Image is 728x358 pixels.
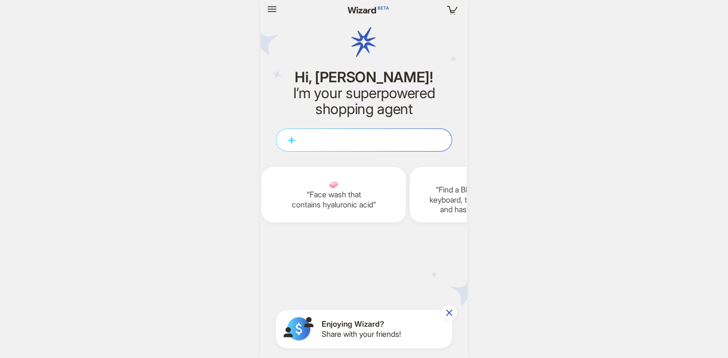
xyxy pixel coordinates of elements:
img: wizard logo [335,4,393,81]
span: Share with your friends! [322,329,401,339]
span: ⌨️ [417,175,546,185]
h1: Hi, [PERSON_NAME]! [276,69,452,85]
span: 🧼 [269,179,398,190]
span: Enjoying Wizard? [322,319,401,329]
h2: I’m your superpowered shopping agent [276,85,452,117]
button: Enjoying Wizard?Share with your friends! [276,310,452,348]
q: Find a Bluetooth computer keyboard, that is quiet, durable, and has long battery life. [417,185,546,215]
q: Face wash that contains hyaluronic acid [269,190,398,210]
div: 🧼Face wash that contains hyaluronic acid [261,167,406,222]
div: ⌨️Find a Bluetooth computer keyboard, that is quiet, durable, and has long battery life. [410,167,554,222]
